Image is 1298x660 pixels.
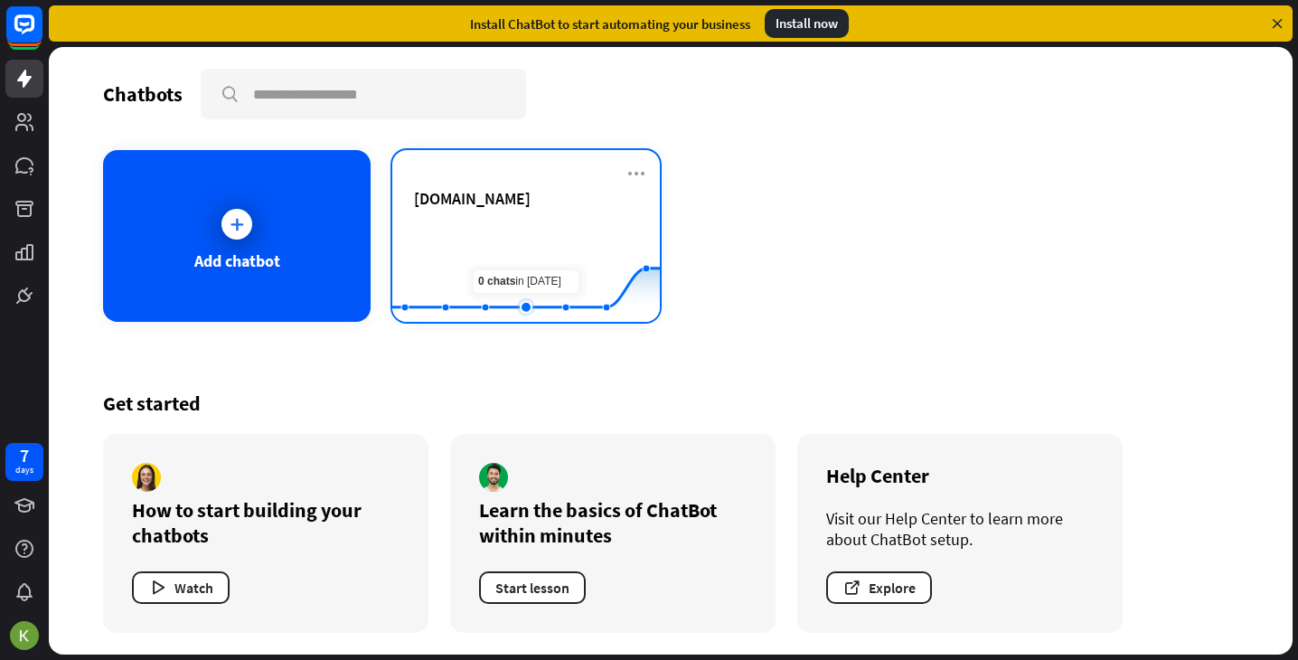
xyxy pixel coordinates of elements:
div: days [15,464,33,476]
div: Install ChatBot to start automating your business [470,15,750,33]
div: How to start building your chatbots [132,497,400,548]
img: author [132,463,161,492]
div: Help Center [826,463,1094,488]
a: 7 days [5,443,43,481]
div: Learn the basics of ChatBot within minutes [479,497,747,548]
div: Chatbots [103,81,183,107]
img: author [479,463,508,492]
div: Install now [765,9,849,38]
div: 7 [20,448,29,464]
span: expio.clinic [414,188,531,209]
button: Explore [826,571,932,604]
div: Get started [103,391,1238,416]
div: Add chatbot [194,250,280,271]
div: Visit our Help Center to learn more about ChatBot setup. [826,508,1094,550]
button: Start lesson [479,571,586,604]
button: Open LiveChat chat widget [14,7,69,61]
button: Watch [132,571,230,604]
